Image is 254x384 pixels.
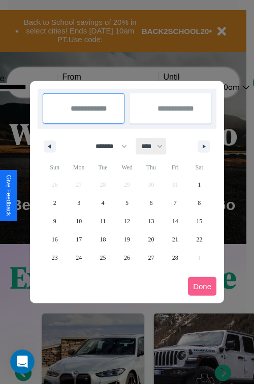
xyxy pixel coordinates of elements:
[76,230,82,249] span: 17
[174,194,177,212] span: 7
[67,230,90,249] button: 17
[91,249,115,267] button: 25
[163,159,187,176] span: Fri
[124,212,130,230] span: 12
[52,249,58,267] span: 23
[172,249,178,267] span: 28
[67,212,90,230] button: 10
[91,230,115,249] button: 18
[139,212,163,230] button: 13
[5,175,12,216] div: Give Feedback
[163,230,187,249] button: 21
[196,212,202,230] span: 15
[198,176,201,194] span: 1
[187,159,211,176] span: Sat
[124,230,130,249] span: 19
[139,230,163,249] button: 20
[187,230,211,249] button: 22
[115,212,139,230] button: 12
[52,230,58,249] span: 16
[67,249,90,267] button: 24
[188,277,216,296] button: Done
[115,159,139,176] span: Wed
[172,230,178,249] span: 21
[139,159,163,176] span: Thu
[115,194,139,212] button: 5
[124,249,130,267] span: 26
[10,350,35,374] iframe: Intercom live chat
[196,230,202,249] span: 22
[163,212,187,230] button: 14
[53,212,56,230] span: 9
[67,159,90,176] span: Mon
[115,249,139,267] button: 26
[187,176,211,194] button: 1
[163,249,187,267] button: 28
[76,212,82,230] span: 10
[77,194,80,212] span: 3
[43,249,67,267] button: 23
[91,159,115,176] span: Tue
[91,212,115,230] button: 11
[149,194,152,212] span: 6
[67,194,90,212] button: 3
[148,230,154,249] span: 20
[115,230,139,249] button: 19
[198,194,201,212] span: 8
[43,212,67,230] button: 9
[148,212,154,230] span: 13
[139,249,163,267] button: 27
[125,194,129,212] span: 5
[139,194,163,212] button: 6
[100,212,106,230] span: 11
[100,249,106,267] span: 25
[43,194,67,212] button: 2
[43,159,67,176] span: Sun
[102,194,105,212] span: 4
[187,194,211,212] button: 8
[187,212,211,230] button: 15
[91,194,115,212] button: 4
[172,212,178,230] span: 14
[163,194,187,212] button: 7
[100,230,106,249] span: 18
[76,249,82,267] span: 24
[148,249,154,267] span: 27
[43,230,67,249] button: 16
[53,194,56,212] span: 2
